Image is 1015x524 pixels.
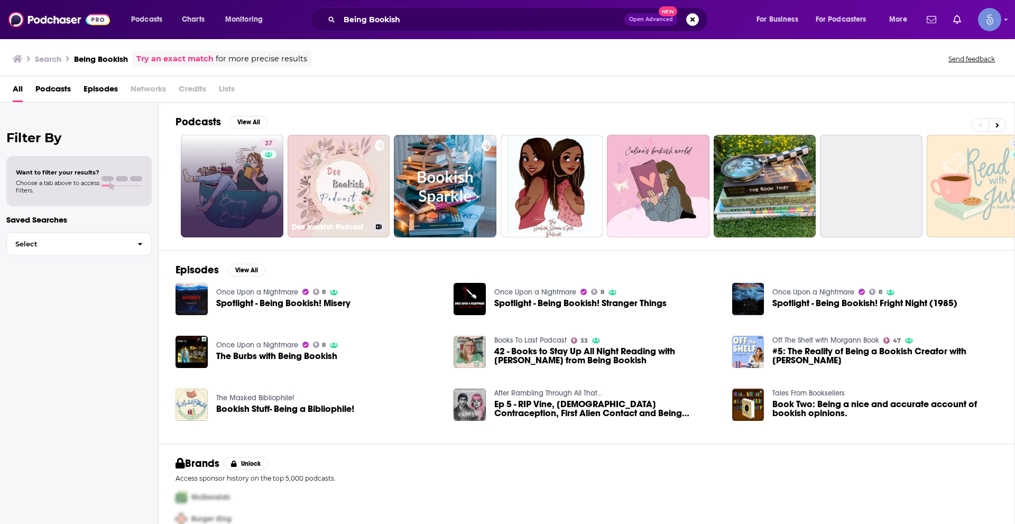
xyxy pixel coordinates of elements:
[176,115,267,128] a: PodcastsView All
[216,341,298,350] a: Once Upon a Nightmare
[494,288,576,297] a: Once Upon a Nightmare
[13,80,23,102] a: All
[772,347,998,365] span: #5: The Reality of Being a Bookish Creator with [PERSON_NAME]
[229,116,267,128] button: View All
[571,337,588,344] a: 33
[6,232,152,256] button: Select
[945,54,998,63] button: Send feedback
[16,179,99,194] span: Choose a tab above to access filters.
[949,11,965,29] a: Show notifications dropdown
[176,474,998,482] p: Access sponsor history on the top 5,000 podcasts.
[772,288,854,297] a: Once Upon a Nightmare
[175,11,211,28] a: Charts
[191,514,232,523] span: Burger King
[322,290,326,295] span: 8
[879,290,882,295] span: 8
[191,493,230,502] span: McDonalds
[313,342,326,348] a: 8
[179,80,206,102] span: Credits
[601,290,604,295] span: 8
[16,169,99,176] span: Want to filter your results?
[176,389,208,421] img: Bookish Stuff- Being a Bibliophile!
[8,10,110,30] a: Podchaser - Follow, Share and Rate Podcasts
[756,12,798,27] span: For Business
[176,263,265,277] a: EpisodesView All
[591,289,604,295] a: 8
[176,115,221,128] h2: Podcasts
[292,223,368,232] h3: Dee bookish Podcast
[322,343,326,347] span: 8
[227,264,265,277] button: View All
[261,139,276,148] a: 37
[580,338,588,343] span: 33
[181,135,283,237] a: 37
[732,283,764,315] img: Spotlight - Being Bookish! Fright Night (1985)
[216,53,307,65] span: for more precise results
[35,80,71,102] a: Podcasts
[624,13,678,26] button: Open AdvancedNew
[216,405,354,413] span: Bookish Stuff- Being a Bibliophile!
[176,263,219,277] h2: Episodes
[494,347,719,365] a: 42 - Books to Stay Up All Night Reading with Raye from Being Bookish
[893,338,901,343] span: 47
[219,80,235,102] span: Lists
[494,347,719,365] span: 42 - Books to Stay Up All Night Reading with [PERSON_NAME] from Being Bookish
[659,6,678,16] span: New
[339,11,624,28] input: Search podcasts, credits, & more...
[35,54,61,64] h3: Search
[772,336,879,345] a: Off The Shelf with Morgann Book
[288,135,390,237] a: Dee bookish Podcast
[216,352,337,361] a: The Burbs with Being Bookish
[218,11,276,28] button: open menu
[176,336,208,368] a: The Burbs with Being Bookish
[136,53,214,65] a: Try an exact match
[454,336,486,368] a: 42 - Books to Stay Up All Night Reading with Raye from Being Bookish
[320,7,718,32] div: Search podcasts, credits, & more...
[454,283,486,315] img: Spotlight - Being Bookish! Stranger Things
[732,389,764,421] img: Book Two: Being a nice and accurate account of bookish opinions.
[494,400,719,418] a: Ep 5 - RIP Vine, Male Contraception, First Alien Contact and Being Conspicuously Bookish
[978,8,1001,31] button: Show profile menu
[131,80,166,102] span: Networks
[772,389,845,398] a: Tales From Booksellers
[265,139,272,149] span: 37
[772,347,998,365] a: #5: The Reality of Being a Bookish Creator with Madison Kait
[749,11,811,28] button: open menu
[171,486,191,508] img: First Pro Logo
[494,389,602,398] a: After Rambling Through All That...
[6,130,152,145] h2: Filter By
[883,337,901,344] a: 47
[816,12,866,27] span: For Podcasters
[176,283,208,315] img: Spotlight - Being Bookish! Misery
[176,457,219,470] h2: Brands
[978,8,1001,31] span: Logged in as Spiral5-G1
[182,12,205,27] span: Charts
[732,336,764,368] img: #5: The Reality of Being a Bookish Creator with Madison Kait
[882,11,920,28] button: open menu
[494,400,719,418] span: Ep 5 - RIP Vine, [DEMOGRAPHIC_DATA] Contraception, First Alien Contact and Being Conspicuously Bo...
[454,389,486,421] a: Ep 5 - RIP Vine, Male Contraception, First Alien Contact and Being Conspicuously Bookish
[216,299,350,308] span: Spotlight - Being Bookish! Misery
[6,215,152,225] p: Saved Searches
[74,54,128,64] h3: Being Bookish
[772,299,957,308] a: Spotlight - Being Bookish! Fright Night (1985)
[131,12,162,27] span: Podcasts
[772,400,998,418] a: Book Two: Being a nice and accurate account of bookish opinions.
[7,241,129,247] span: Select
[494,299,667,308] span: Spotlight - Being Bookish! Stranger Things
[124,11,176,28] button: open menu
[224,457,269,470] button: Unlock
[809,11,882,28] button: open menu
[629,17,673,22] span: Open Advanced
[869,289,882,295] a: 8
[922,11,940,29] a: Show notifications dropdown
